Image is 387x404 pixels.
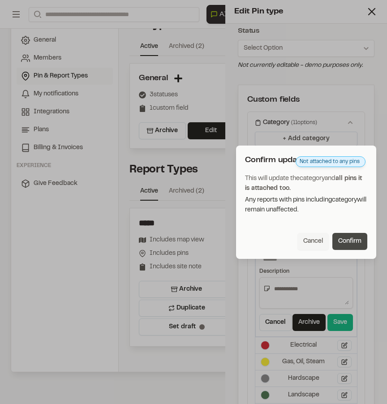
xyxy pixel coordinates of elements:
span: Not attached to any pins [300,158,360,166]
div: Attached to 0 pins [296,156,365,167]
p: Any reports with pins including category will remain unaffected. [245,195,367,215]
button: Confirm [332,233,367,250]
button: Cancel [297,233,329,250]
div: Confirm update [245,155,367,167]
span: all pins it is attached too. [245,176,362,191]
p: This will update the category and [245,174,367,193]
